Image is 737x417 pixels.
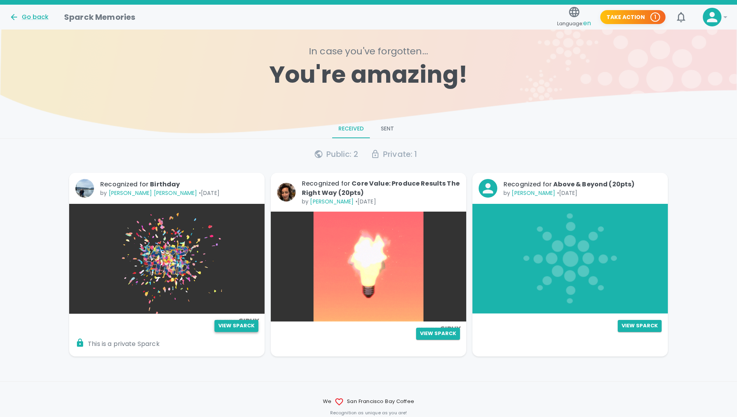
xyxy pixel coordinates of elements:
[554,3,594,31] button: Language:en
[69,204,265,314] img: SwIMZUJE3ZPpHAfTC4
[9,12,49,22] button: Go back
[75,338,160,350] span: This is a private Sparck
[600,10,666,24] button: Take Action 1
[618,320,662,332] button: View Sparck
[64,11,135,23] h1: Sparck Memories
[109,189,197,197] a: [PERSON_NAME] [PERSON_NAME]
[271,212,466,321] img: 26BkNrGhy4DKnbD9u
[302,179,460,198] p: Recognized for
[504,180,662,189] p: Recognized for
[277,183,296,202] img: Picture of Nicole Perry
[100,189,258,197] p: by • [DATE]
[472,204,668,314] div: No media
[100,180,258,189] p: Recognized for
[214,320,258,332] button: View Sparck
[583,19,591,28] span: en
[215,318,261,323] img: Powered by GIPHY
[371,148,417,160] div: Private : 1
[654,13,656,21] p: 1
[302,198,460,205] p: by • [DATE]
[310,198,354,205] a: [PERSON_NAME]
[504,189,662,197] p: by • [DATE]
[302,179,460,197] span: Core Value: Produce Results The Right Way (20pts)
[150,180,180,189] span: Birthday
[370,120,405,138] button: Sent
[75,179,94,198] img: Picture of Anna Belle Heredia
[416,328,460,340] button: View Sparck
[314,148,358,160] div: Public : 2
[332,120,370,138] button: Received
[416,326,463,331] img: Powered by GIPHY
[553,180,634,189] span: Above & Beyond (20pts)
[512,189,555,197] a: [PERSON_NAME]
[557,18,591,29] span: Language:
